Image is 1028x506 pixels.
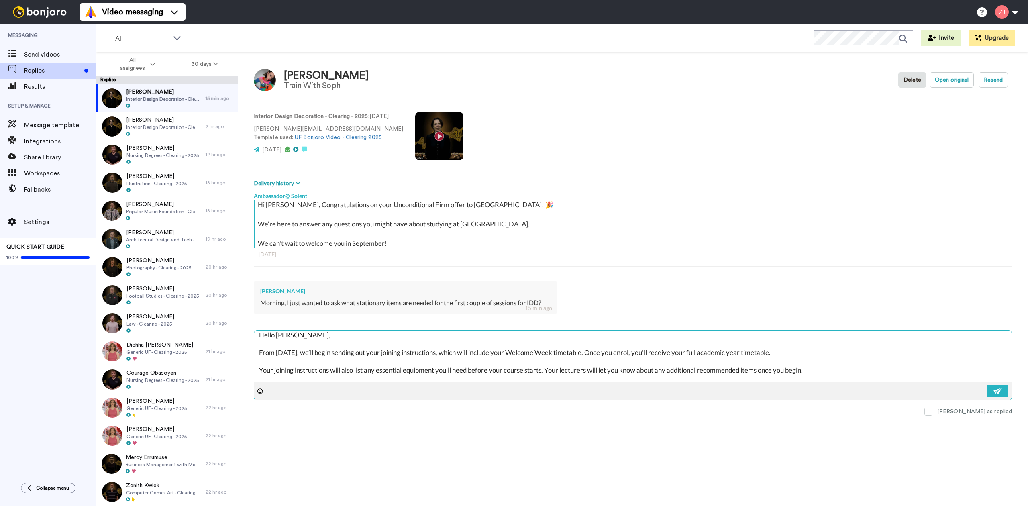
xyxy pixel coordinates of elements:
[898,72,926,88] button: Delete
[254,331,1012,382] textarea: Hello [PERSON_NAME], From [DATE], we’ll begin sending out your joining instructions, which will i...
[24,217,96,227] span: Settings
[979,72,1008,88] button: Resend
[96,84,238,112] a: [PERSON_NAME]Interior Design Decoration - Clearing - 202515 min ago
[254,125,403,142] p: [PERSON_NAME][EMAIL_ADDRESS][DOMAIN_NAME] Template used:
[260,298,551,308] div: Morning, I just wanted to ask what stationary items are needed for the first couple of sessions f...
[102,173,122,193] img: 38930375-3eec-47bc-91a6-16438c1d7f86-thumb.jpg
[969,30,1015,46] button: Upgrade
[102,341,122,361] img: bea6977f-7979-43e9-a791-e4026198eb0c-thumb.jpg
[115,34,169,43] span: All
[254,69,276,91] img: Image of Sophie Allen
[937,408,1012,416] div: [PERSON_NAME] as replied
[126,490,202,496] span: Computer Games Art - Clearing - 2025
[126,293,199,299] span: Football Studies - Clearing - 2025
[102,6,163,18] span: Video messaging
[24,169,96,178] span: Workspaces
[96,197,238,225] a: [PERSON_NAME]Popular Music Foundation - Clearing - 202518 hr ago
[102,145,122,165] img: 6665af85-3f7a-463d-befa-2e6a25c3e264-thumb.jpg
[96,365,238,394] a: Courage ObasoyenNursing Degrees - Clearing - 202521 hr ago
[116,56,149,72] span: All assignees
[102,116,122,137] img: e94f2a09-1d6c-4b25-a60d-9956705aa434-thumb.jpg
[206,376,234,383] div: 21 hr ago
[6,244,64,250] span: QUICK START GUIDE
[206,95,234,102] div: 15 min ago
[284,81,369,90] div: Train With Soph
[96,112,238,141] a: [PERSON_NAME]Interior Design Decoration - Clearing - 20252 hr ago
[24,185,96,194] span: Fallbacks
[96,169,238,197] a: [PERSON_NAME]Illustration - Clearing - 202518 hr ago
[126,285,199,293] span: [PERSON_NAME]
[96,422,238,450] a: [PERSON_NAME]Generic UF - Clearing - 202522 hr ago
[96,281,238,309] a: [PERSON_NAME]Football Studies - Clearing - 202520 hr ago
[24,137,96,146] span: Integrations
[206,404,234,411] div: 22 hr ago
[126,200,202,208] span: [PERSON_NAME]
[126,96,202,102] span: Interior Design Decoration - Clearing - 2025
[206,208,234,214] div: 18 hr ago
[993,388,1002,394] img: send-white.svg
[96,225,238,253] a: [PERSON_NAME]Architecural Design and Tech - Clearing - 202519 hr ago
[921,30,961,46] button: Invite
[96,478,238,506] a: Zenith KwiekComputer Games Art - Clearing - 202522 hr ago
[102,257,122,277] img: 4328262d-8ba5-4fd8-a151-6c7ff70d307a-thumb.jpg
[126,237,202,243] span: Architecural Design and Tech - Clearing - 2025
[206,433,234,439] div: 22 hr ago
[96,450,238,478] a: Mercy ErrumuseBusiness Management with Marketing - Clearing - 202522 hr ago
[126,229,202,237] span: [PERSON_NAME]
[126,124,202,131] span: Interior Design Decoration - Clearing - 2025
[10,6,70,18] img: bj-logo-header-white.svg
[260,287,551,295] div: [PERSON_NAME]
[206,151,234,158] div: 12 hr ago
[126,377,199,384] span: Nursing Degrees - Clearing - 2025
[930,72,974,88] button: Open original
[36,485,69,491] span: Collapse menu
[6,254,19,261] span: 100%
[96,309,238,337] a: [PERSON_NAME]Law - Clearing - 202520 hr ago
[102,229,122,249] img: 5a8e8c7a-268f-4b7c-bf36-f0e0528feefe-thumb.jpg
[98,53,173,75] button: All assignees
[96,76,238,84] div: Replies
[262,147,281,153] span: [DATE]
[206,489,234,495] div: 22 hr ago
[206,292,234,298] div: 20 hr ago
[24,82,96,92] span: Results
[126,461,202,468] span: Business Management with Marketing - Clearing - 2025
[126,208,202,215] span: Popular Music Foundation - Clearing - 2025
[24,66,81,75] span: Replies
[24,120,96,130] span: Message template
[96,253,238,281] a: [PERSON_NAME]Photography - Clearing - 202520 hr ago
[102,454,122,474] img: 57fbe882-7a2f-4ca0-92ec-196299183cb4-thumb.jpg
[24,153,96,162] span: Share library
[96,141,238,169] a: [PERSON_NAME]Nursing Degrees - Clearing - 202512 hr ago
[126,482,202,490] span: Zenith Kwiek
[206,123,234,130] div: 2 hr ago
[126,152,199,159] span: Nursing Degrees - Clearing - 2025
[102,369,122,390] img: 6665af85-3f7a-463d-befa-2e6a25c3e264-thumb.jpg
[21,483,75,493] button: Collapse menu
[96,337,238,365] a: Dichha [PERSON_NAME]Generic UF - Clearing - 202521 hr ago
[102,201,122,221] img: f5620631-6067-4d1f-8137-826485c26476-thumb.jpg
[126,425,187,433] span: [PERSON_NAME]
[96,394,238,422] a: [PERSON_NAME]Generic UF - Clearing - 202522 hr ago
[126,397,187,405] span: [PERSON_NAME]
[254,112,403,121] p: : [DATE]
[284,70,369,82] div: [PERSON_NAME]
[102,313,122,333] img: 53a130b2-5aad-4cab-b26f-d88bbdc8d3ba-thumb.jpg
[126,321,174,327] span: Law - Clearing - 2025
[102,482,122,502] img: ea24cc36-9b03-4c8d-bcab-65bbf6bfbdc7-thumb.jpg
[254,188,1012,200] div: Ambassador@ Solent
[102,426,122,446] img: bea6977f-7979-43e9-a791-e4026198eb0c-thumb.jpg
[84,6,97,18] img: vm-color.svg
[126,180,187,187] span: Illustration - Clearing - 2025
[126,433,187,440] span: Generic UF - Clearing - 2025
[126,405,187,412] span: Generic UF - Clearing - 2025
[206,180,234,186] div: 18 hr ago
[206,320,234,326] div: 20 hr ago
[126,88,202,96] span: [PERSON_NAME]
[258,200,1010,248] div: Hi [PERSON_NAME], Congratulations on your Unconditional Firm offer to [GEOGRAPHIC_DATA]! 🎉 We’re ...
[295,135,382,140] a: UF Bonjoro Video - Clearing 2025
[24,50,96,59] span: Send videos
[126,453,202,461] span: Mercy Errumuse
[126,257,191,265] span: [PERSON_NAME]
